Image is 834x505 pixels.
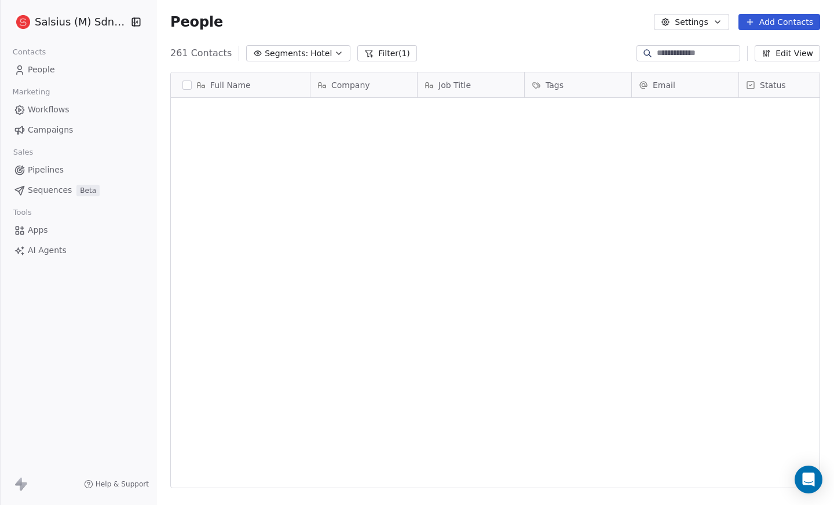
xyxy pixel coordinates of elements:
[438,79,471,91] span: Job Title
[9,100,147,119] a: Workflows
[755,45,820,61] button: Edit View
[9,160,147,180] a: Pipelines
[654,14,729,30] button: Settings
[96,480,149,489] span: Help & Support
[310,47,332,60] span: Hotel
[653,79,675,91] span: Email
[28,244,67,257] span: AI Agents
[760,79,786,91] span: Status
[171,98,310,489] div: grid
[28,184,72,196] span: Sequences
[35,14,128,30] span: Salsius (M) Sdn Bhd
[738,14,820,30] button: Add Contacts
[210,79,251,91] span: Full Name
[632,72,738,97] div: Email
[16,15,30,29] img: logo%20salsius.png
[265,47,308,60] span: Segments:
[9,60,147,79] a: People
[76,185,100,196] span: Beta
[170,13,223,31] span: People
[28,224,48,236] span: Apps
[8,83,55,101] span: Marketing
[331,79,370,91] span: Company
[171,72,310,97] div: Full Name
[310,72,417,97] div: Company
[9,120,147,140] a: Campaigns
[14,12,123,32] button: Salsius (M) Sdn Bhd
[9,181,147,200] a: SequencesBeta
[170,46,232,60] span: 261 Contacts
[8,204,36,221] span: Tools
[28,64,55,76] span: People
[418,72,524,97] div: Job Title
[28,124,73,136] span: Campaigns
[9,241,147,260] a: AI Agents
[28,164,64,176] span: Pipelines
[84,480,149,489] a: Help & Support
[8,43,51,61] span: Contacts
[9,221,147,240] a: Apps
[357,45,417,61] button: Filter(1)
[28,104,69,116] span: Workflows
[546,79,564,91] span: Tags
[525,72,631,97] div: Tags
[795,466,822,493] div: Open Intercom Messenger
[8,144,38,161] span: Sales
